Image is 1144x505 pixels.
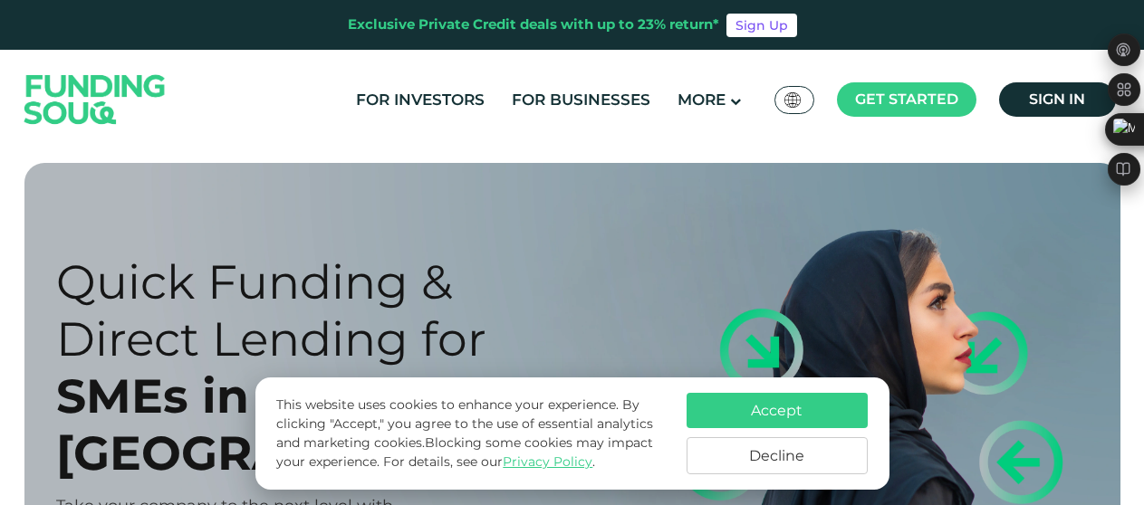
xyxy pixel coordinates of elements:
[726,14,797,37] a: Sign Up
[56,367,604,481] div: SMEs in the [GEOGRAPHIC_DATA]
[1029,91,1085,108] span: Sign in
[687,393,868,428] button: Accept
[678,91,726,109] span: More
[503,453,592,470] a: Privacy Policy
[383,453,595,470] span: For details, see our .
[351,85,489,115] a: For Investors
[56,253,604,367] div: Quick Funding & Direct Lending for
[6,53,184,145] img: Logo
[276,434,653,470] span: Blocking some cookies may impact your experience.
[276,395,668,472] p: This website uses cookies to enhance your experience. By clicking "Accept," you agree to the use ...
[687,437,868,474] button: Decline
[784,92,801,108] img: SA Flag
[999,82,1116,117] a: Sign in
[348,14,719,35] div: Exclusive Private Credit deals with up to 23% return*
[507,85,655,115] a: For Businesses
[855,91,958,108] span: Get started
